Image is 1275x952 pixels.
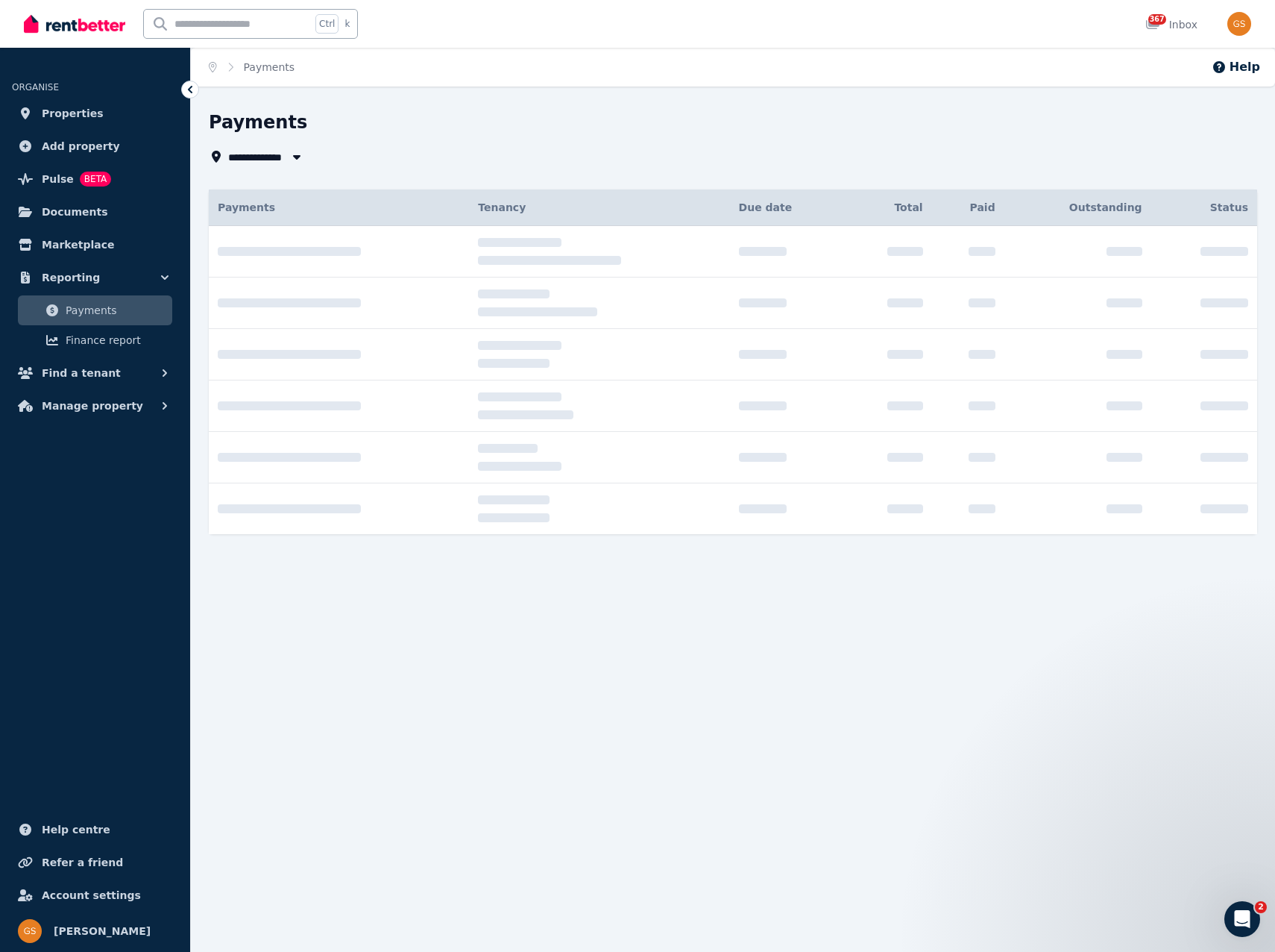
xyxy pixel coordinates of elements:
img: Gabriel Sarajinsky [18,919,42,943]
span: 367 [1148,14,1166,25]
span: 2 [1255,901,1267,913]
a: Add property [12,131,178,161]
button: Reporting [12,263,178,292]
span: Payments [66,301,166,319]
a: PulseBETA [12,164,178,194]
span: Add property [42,137,120,155]
a: Refer a friend [12,848,178,877]
a: Finance report [18,325,172,355]
th: Tenancy [469,190,729,226]
span: Reporting [42,269,100,286]
img: RentBetter [24,13,125,35]
span: [PERSON_NAME] [54,922,151,940]
th: Paid [932,190,1004,226]
th: Outstanding [1004,190,1151,226]
h1: Payments [209,110,307,134]
span: Refer a friend [42,854,123,871]
span: Ctrl [315,14,339,34]
th: Total [845,190,931,226]
span: BETA [80,172,111,187]
th: Due date [730,190,846,226]
span: Documents [42,203,108,221]
span: Marketplace [42,236,114,254]
span: ORGANISE [12,82,59,93]
span: Finance report [66,331,166,349]
span: k [344,18,350,30]
span: Properties [42,104,104,122]
a: Account settings [12,880,178,910]
span: Account settings [42,886,141,904]
a: Payments [244,61,295,73]
a: Documents [12,197,178,227]
img: Gabriel Sarajinsky [1227,12,1251,36]
a: Help centre [12,815,178,845]
a: Marketplace [12,230,178,260]
a: Properties [12,98,178,128]
span: Help centre [42,821,110,839]
div: Inbox [1145,17,1197,32]
iframe: Intercom live chat [1224,901,1260,937]
span: Payments [218,201,275,213]
span: Manage property [42,397,143,415]
a: Payments [18,295,172,325]
span: Pulse [42,170,74,188]
span: Find a tenant [42,364,121,382]
th: Status [1151,190,1257,226]
button: Help [1212,58,1260,76]
nav: Breadcrumb [191,48,312,87]
button: Manage property [12,391,178,421]
button: Find a tenant [12,358,178,388]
